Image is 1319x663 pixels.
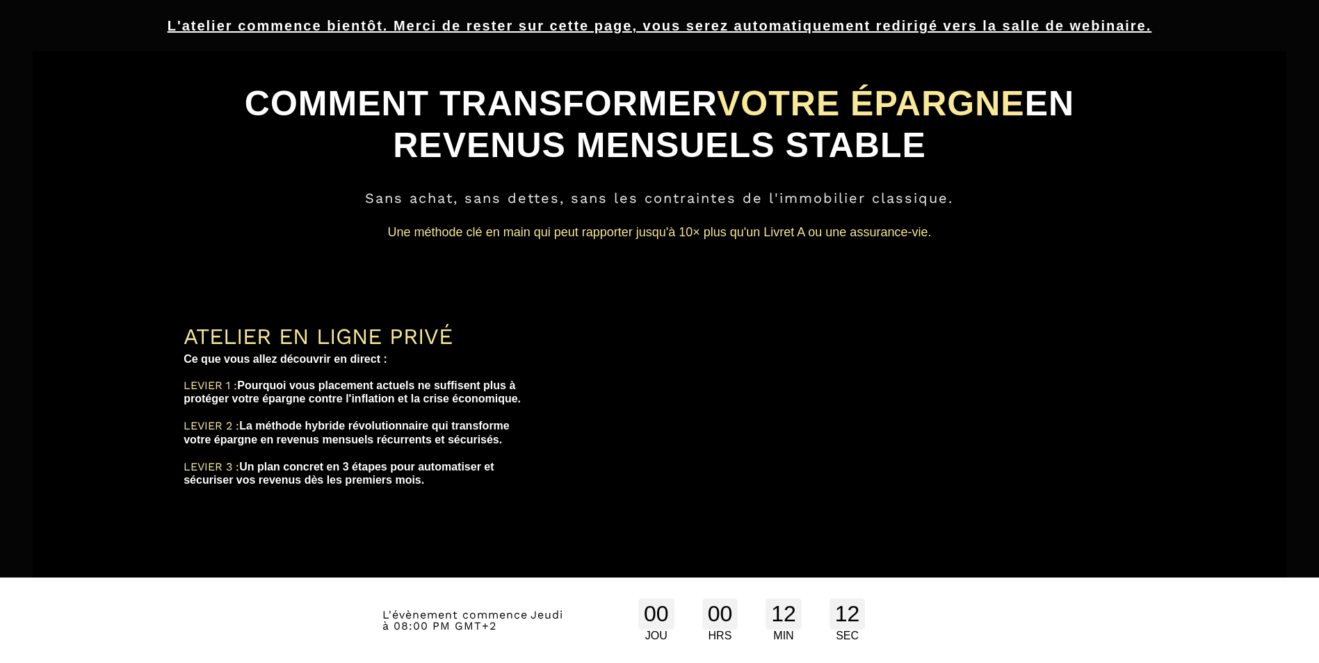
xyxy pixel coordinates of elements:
div: JOU [638,630,674,642]
span: Une méthode clé en main qui peut rapporter jusqu'à 10× plus qu'un Livret A ou une assurance-vie. [388,225,932,239]
b: Pourquoi vous placement actuels ne suffisent plus à protéger votre épargne contre l'inflation et ... [184,379,521,404]
span: LEVIER 3 : [184,460,239,473]
span: Sans achat, sans dettes, sans les contraintes de l'immobilier classique. [365,190,953,206]
div: ATELIER EN LIGNE PRIVÉ [184,323,525,350]
b: Un plan concret en 3 étapes pour automatiser et sécuriser vos revenus dès les premiers mois. [184,461,497,486]
div: 00 [702,598,738,630]
h1: COMMENT TRANSFORMER EN REVENUS MENSUELS STABLE [184,76,1135,173]
span: L'évènement commence [382,608,528,621]
div: 12 [830,598,866,630]
div: HRS [702,630,738,642]
span: Jeudi à 08:00 PM GMT+2 [382,608,563,632]
u: L'atelier commence bientôt. Merci de rester sur cette page, vous serez automatiquement redirigé v... [168,18,1152,33]
div: SEC [830,630,866,642]
div: 00 [638,598,674,630]
div: MIN [766,630,802,642]
div: 12 [766,598,802,630]
span: LEVIER 2 : [184,419,239,432]
b: La méthode hybride révolutionnaire qui transforme votre épargne en revenus mensuels récurrents et... [184,420,512,445]
b: Ce que vous allez découvrir en direct : [184,353,387,365]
